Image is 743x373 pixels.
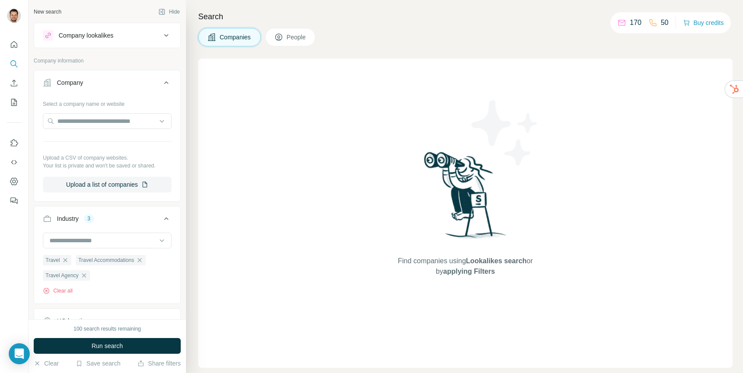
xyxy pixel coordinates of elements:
button: My lists [7,94,21,110]
button: Run search [34,338,181,354]
button: Dashboard [7,174,21,189]
button: Share filters [137,359,181,368]
span: Find companies using or by [395,256,535,277]
span: Lookalikes search [466,257,527,265]
button: Company [34,72,180,97]
img: Avatar [7,9,21,23]
span: People [287,33,307,42]
button: HQ location [34,310,180,331]
button: Use Surfe on LinkedIn [7,135,21,151]
p: Upload a CSV of company websites. [43,154,172,162]
button: Enrich CSV [7,75,21,91]
button: Save search [76,359,120,368]
img: Surfe Illustration - Stars [466,94,544,172]
div: Open Intercom Messenger [9,343,30,364]
button: Clear all [43,287,73,295]
span: applying Filters [443,268,495,275]
span: Travel Agency [46,272,79,279]
button: Search [7,56,21,72]
span: Travel Accommodations [78,256,134,264]
button: Feedback [7,193,21,209]
button: Quick start [7,37,21,52]
button: Use Surfe API [7,154,21,170]
button: Company lookalikes [34,25,180,46]
button: Buy credits [683,17,724,29]
p: 170 [630,17,641,28]
button: Industry3 [34,208,180,233]
h4: Search [198,10,732,23]
span: Travel [46,256,60,264]
p: Company information [34,57,181,65]
div: New search [34,8,61,16]
div: 100 search results remaining [74,325,141,333]
p: Your list is private and won't be saved or shared. [43,162,172,170]
button: Upload a list of companies [43,177,172,192]
span: Companies [220,33,252,42]
div: HQ location [57,317,89,325]
button: Clear [34,359,59,368]
div: Industry [57,214,79,223]
div: 3 [84,215,94,223]
span: Run search [91,342,123,350]
div: Select a company name or website [43,97,172,108]
div: Company [57,78,83,87]
img: Surfe Illustration - Woman searching with binoculars [420,150,511,247]
button: Hide [152,5,186,18]
p: 50 [661,17,669,28]
div: Company lookalikes [59,31,113,40]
